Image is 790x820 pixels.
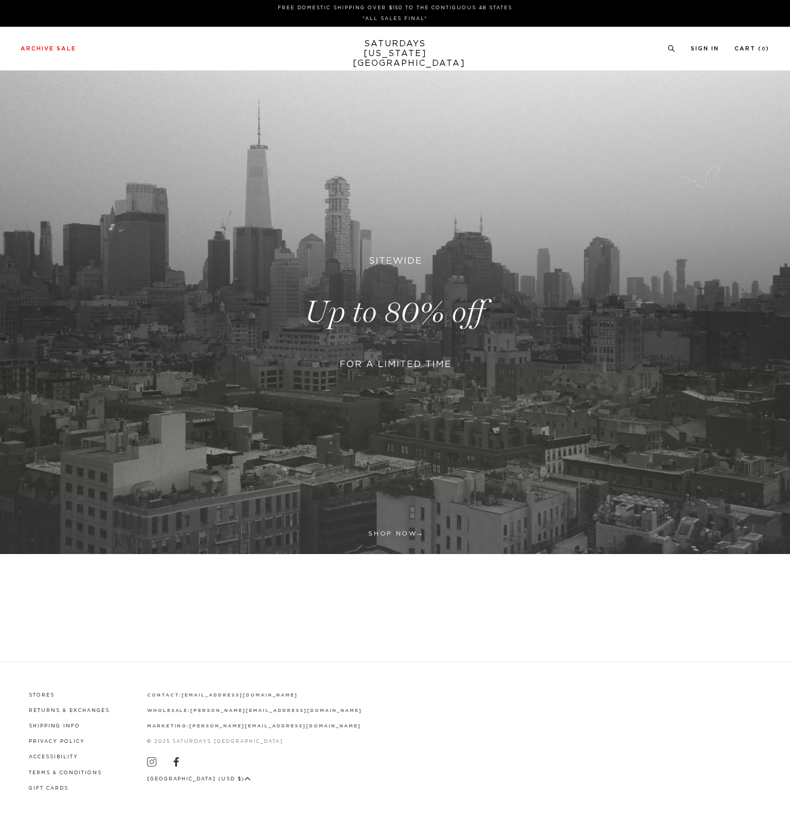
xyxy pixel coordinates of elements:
[29,786,68,791] a: Gift Cards
[25,15,765,23] p: *ALL SALES FINAL*
[29,755,78,759] a: Accessibility
[29,724,80,728] a: Shipping Info
[353,39,438,68] a: SATURDAYS[US_STATE][GEOGRAPHIC_DATA]
[734,46,769,51] a: Cart (0)
[147,775,251,783] button: [GEOGRAPHIC_DATA] (USD $)
[29,708,110,713] a: Returns & Exchanges
[190,708,362,713] a: [PERSON_NAME][EMAIL_ADDRESS][DOMAIN_NAME]
[29,739,85,744] a: Privacy Policy
[182,693,297,698] a: [EMAIL_ADDRESS][DOMAIN_NAME]
[147,738,362,745] p: © 2025 Saturdays [GEOGRAPHIC_DATA]
[29,771,102,775] a: Terms & Conditions
[691,46,719,51] a: Sign In
[762,47,766,51] small: 0
[189,724,361,728] a: [PERSON_NAME][EMAIL_ADDRESS][DOMAIN_NAME]
[29,693,55,698] a: Stores
[147,724,190,728] strong: marketing:
[147,693,182,698] strong: contact:
[25,4,765,12] p: FREE DOMESTIC SHIPPING OVER $150 TO THE CONTIGUOUS 48 STATES
[21,46,76,51] a: Archive Sale
[147,708,191,713] strong: wholesale:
